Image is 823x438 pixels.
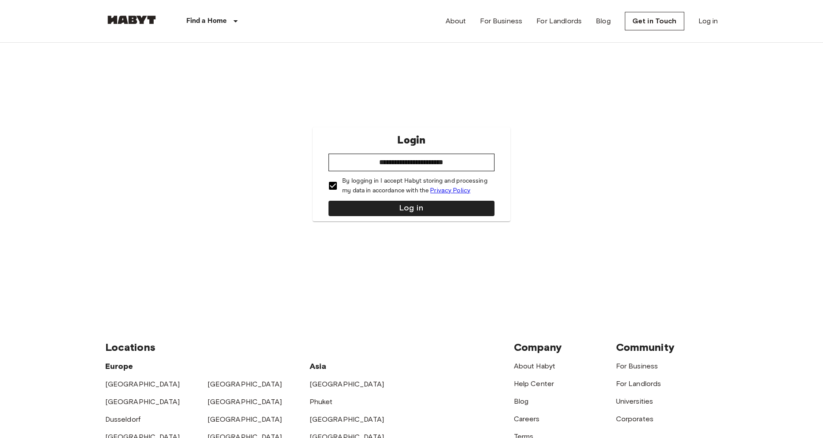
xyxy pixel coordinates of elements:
a: For Business [616,362,658,370]
p: Find a Home [186,16,227,26]
a: Corporates [616,415,654,423]
a: About Habyt [514,362,556,370]
a: Blog [596,16,611,26]
p: Login [397,133,425,148]
span: Locations [105,341,155,353]
a: Careers [514,415,540,423]
a: For Landlords [616,379,661,388]
a: For Business [480,16,522,26]
span: Community [616,341,675,353]
a: [GEOGRAPHIC_DATA] [207,415,282,423]
span: Asia [310,361,327,371]
img: Habyt [105,15,158,24]
a: Blog [514,397,529,405]
span: Company [514,341,562,353]
a: Log in [698,16,718,26]
a: [GEOGRAPHIC_DATA] [105,398,180,406]
a: For Landlords [536,16,582,26]
a: [GEOGRAPHIC_DATA] [105,380,180,388]
button: Log in [328,201,495,216]
a: [GEOGRAPHIC_DATA] [310,415,384,423]
a: Get in Touch [625,12,684,30]
a: Universities [616,397,653,405]
a: [GEOGRAPHIC_DATA] [310,380,384,388]
a: Privacy Policy [430,187,470,194]
a: About [446,16,466,26]
a: Help Center [514,379,554,388]
span: Europe [105,361,133,371]
a: Phuket [310,398,333,406]
a: [GEOGRAPHIC_DATA] [207,380,282,388]
a: Dusseldorf [105,415,141,423]
p: By logging in I accept Habyt storing and processing my data in accordance with the [342,177,487,195]
a: [GEOGRAPHIC_DATA] [207,398,282,406]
